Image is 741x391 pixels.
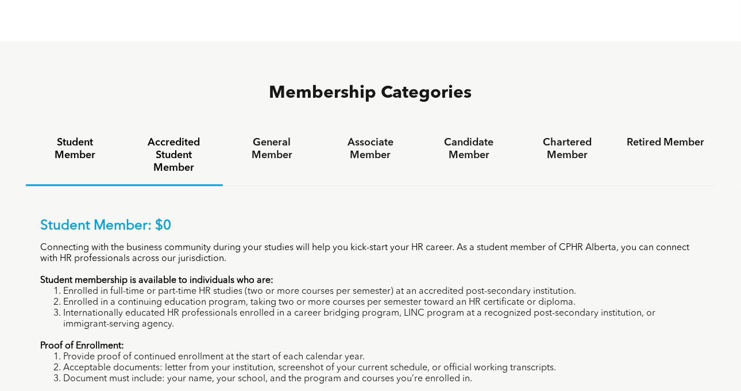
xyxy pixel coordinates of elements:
[233,136,311,162] h4: General Member
[63,287,701,298] li: Enrolled in full-time or part-time HR studies (two or more courses per semester) at an accredited...
[430,136,508,162] h4: Candidate Member
[63,298,701,309] li: Enrolled in a continuing education program, taking two or more courses per semester toward an HR ...
[528,136,606,162] h4: Chartered Member
[134,136,212,174] h4: Accredited Student Member
[63,352,701,363] li: Provide proof of continued enrollment at the start of each calendar year.
[331,136,409,162] h4: Associate Member
[63,309,701,331] li: Internationally educated HR professionals enrolled in a career bridging program, LINC program at ...
[40,218,701,235] p: Student Member: $0
[40,342,124,351] strong: Proof of Enrollment:
[269,85,472,102] span: Membership Categories
[627,136,705,149] h4: Retired Member
[63,363,701,374] li: Acceptable documents: letter from your institution, screenshot of your current schedule, or offic...
[40,277,273,286] strong: Student membership is available to individuals who are:
[63,374,701,385] li: Document must include: your name, your school, and the program and courses you’re enrolled in.
[40,243,701,265] p: Connecting with the business community during your studies will help you kick-start your HR caree...
[36,136,114,162] h4: Student Member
